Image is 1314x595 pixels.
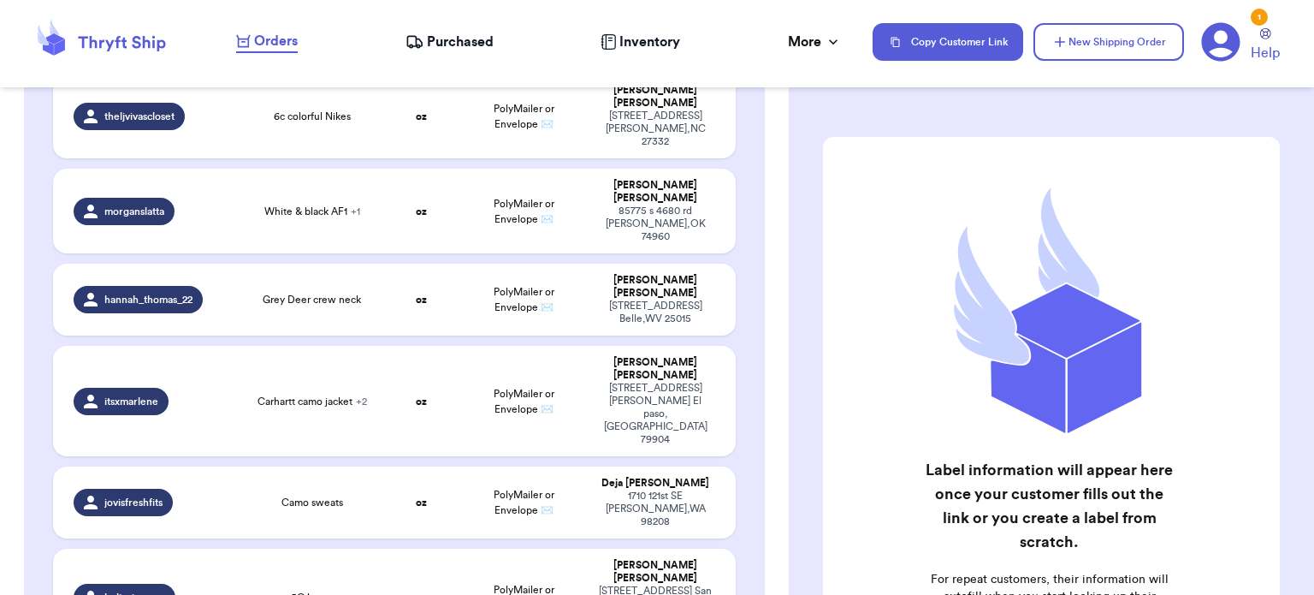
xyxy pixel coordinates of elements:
[263,293,361,306] span: Grey Deer crew neck
[595,559,715,585] div: [PERSON_NAME] [PERSON_NAME]
[595,84,715,110] div: [PERSON_NAME] [PERSON_NAME]
[274,110,351,123] span: 6c colorful Nikes
[494,287,554,312] span: PolyMailer or Envelope ✉️
[104,110,175,123] span: theljvivascloset
[104,496,163,509] span: jovisfreshfits
[494,104,554,129] span: PolyMailer or Envelope ✉️
[416,396,427,407] strong: oz
[595,205,715,243] div: 85775 s 4680 rd [PERSON_NAME] , OK 74960
[264,205,360,218] span: White & black AF1
[619,32,680,52] span: Inventory
[416,295,427,305] strong: oz
[921,458,1177,554] h2: Label information will appear here once your customer fills out the link or you create a label fr...
[236,31,298,53] a: Orders
[595,356,715,382] div: [PERSON_NAME] [PERSON_NAME]
[595,274,715,300] div: [PERSON_NAME] [PERSON_NAME]
[104,205,164,218] span: morganslatta
[788,32,842,52] div: More
[595,382,715,446] div: [STREET_ADDRESS][PERSON_NAME] El paso , [GEOGRAPHIC_DATA] 79904
[1251,9,1268,26] div: 1
[416,206,427,217] strong: oz
[595,179,715,205] div: [PERSON_NAME] [PERSON_NAME]
[405,32,494,52] a: Purchased
[1033,23,1184,61] button: New Shipping Order
[104,293,192,306] span: hannah_thomas_22
[1201,22,1240,62] a: 1
[494,389,554,414] span: PolyMailer or Envelope ✉️
[427,32,494,52] span: Purchased
[873,23,1023,61] button: Copy Customer Link
[595,490,715,528] div: 1710 121st SE [PERSON_NAME] , WA 98208
[257,395,367,408] span: Carhartt camo jacket
[104,395,158,408] span: itsxmarlene
[494,199,554,224] span: PolyMailer or Envelope ✉️
[595,110,715,148] div: [STREET_ADDRESS] [PERSON_NAME] , NC 27332
[416,497,427,508] strong: oz
[351,206,360,217] span: + 1
[416,111,427,122] strong: oz
[494,490,554,515] span: PolyMailer or Envelope ✉️
[356,396,367,407] span: + 2
[1251,43,1280,63] span: Help
[595,477,715,490] div: Deja [PERSON_NAME]
[595,300,715,325] div: [STREET_ADDRESS] Belle , WV 25015
[1251,28,1280,63] a: Help
[601,32,680,52] a: Inventory
[281,496,343,509] span: Camo sweats
[254,31,298,51] span: Orders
